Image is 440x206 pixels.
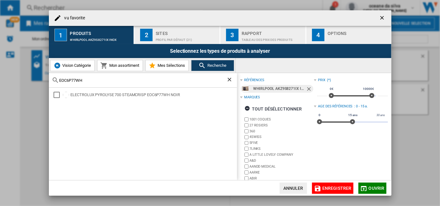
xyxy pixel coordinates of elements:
input: brand.name [244,117,248,121]
div: 4 [312,29,324,41]
label: 1001 COQUES [249,117,314,122]
button: getI18NText('BUTTONS.CLOSE_DIALOG') [376,12,389,24]
button: 2 Sites Profil par défaut (21) [135,26,220,44]
div: : 0 - 15 a. [354,104,388,109]
div: Produits [70,28,131,35]
label: A&D [249,158,314,163]
ng-md-icon: getI18NText('BUTTONS.CLOSE_DIALOG') [379,15,386,22]
button: Ouvrir [358,183,386,194]
input: brand.name [244,135,248,139]
button: 1 Produits WHIRLPOOL AKZ9S8271IX INOX [49,26,135,44]
div: Age des références [318,104,352,109]
div: ELECTROLUX PYROLYSE 700 STEAMCRISP EOC6P77WH NOIR [71,92,236,98]
label: 27 ROSIERS [249,123,314,128]
button: Mes Sélections [145,60,189,71]
span: 15 ans [347,113,358,118]
div: WHIRLPOOL AKZ9S8271IX INOX [253,85,306,93]
span: Enregistrer [322,186,352,191]
span: Vision Catégorie [61,63,91,68]
label: ABIR [249,176,314,181]
input: brand.name [244,170,248,174]
input: brand.name [244,129,248,133]
label: 5FIVE [249,140,314,145]
div: références [244,78,264,83]
div: Options [328,28,389,35]
div: Selectionnez les types de produits à analyser [49,44,391,58]
div: Marques [244,95,260,100]
label: 4SWISS [249,135,314,139]
input: brand.name [244,123,248,127]
button: tout désélectionner [243,103,304,115]
div: tout désélectionner [244,103,302,115]
md-checkbox: Select [54,92,63,98]
div: Prix [318,78,325,83]
input: brand.name [244,159,248,163]
input: brand.name [244,153,248,157]
button: Mon assortiment [97,60,143,71]
button: Enregistrer [312,183,353,194]
div: Profil par défaut (21) [156,35,217,42]
label: AANDD MEDICAL [249,164,314,169]
input: brand.name [244,141,248,145]
input: brand.name [244,176,248,180]
label: A LITTLE LOVELY COMPANY [249,152,314,157]
button: 3 Rapport Tableau des prix des produits [220,26,306,44]
span: Mon assortiment [108,63,140,68]
label: 7LINKS [249,146,314,151]
img: wiser-icon-blue.png [54,62,61,69]
button: Recherche [191,60,234,71]
div: Sites [156,28,217,35]
span: 10000€ [362,86,375,91]
div: WHIRLPOOL AKZ9S8271IX INOX [70,35,131,42]
h4: vu favorite [61,15,85,21]
label: AARKE [249,170,314,175]
button: 4 Options [306,26,391,44]
div: 3 [226,29,239,41]
ng-md-icon: Effacer la recherche [226,76,234,84]
span: 30 ans [376,113,386,118]
ng-md-icon: Retirer [306,86,313,93]
div: 2 [140,29,153,41]
input: brand.name [244,147,248,151]
span: 0 [318,113,321,118]
span: 0€ [329,86,334,91]
input: brand.name [244,164,248,169]
label: 360 [249,129,314,134]
span: Recherche [206,63,227,68]
div: Tableau des prix des produits [242,35,303,42]
button: Annuler [280,183,307,194]
div: 1 [54,29,67,41]
span: Ouvrir [369,186,385,191]
button: Vision Catégorie [50,60,95,71]
span: Mes Sélections [156,63,185,68]
input: Rechercher dans les références [59,78,226,83]
div: Rapport [242,28,303,35]
img: 1e166e98515d413ea246af3c3b65fb64.webp [242,86,248,92]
